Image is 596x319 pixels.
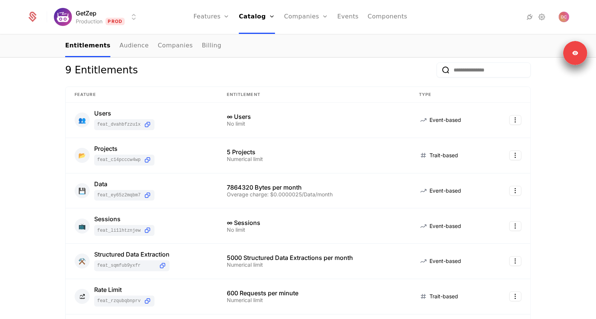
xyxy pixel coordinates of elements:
[227,114,401,120] div: ∞ Users
[75,112,90,128] div: 👥
[227,121,401,126] div: No limit
[97,192,141,198] span: feat_Ey65z2MQBm7
[76,9,96,18] span: GetZep
[65,62,138,77] div: 9 Entitlements
[509,256,521,266] button: Select action
[65,35,110,57] a: Entitlements
[97,157,141,163] span: feat_C14PCcCW4WP
[66,87,218,103] th: Feature
[429,187,461,194] span: Event-based
[75,183,90,198] div: 💾
[56,9,138,25] button: Select environment
[509,292,521,301] button: Select action
[410,87,490,103] th: Type
[227,149,401,155] div: 5 Projects
[429,293,458,300] span: Trait-based
[94,181,154,187] div: Data
[94,146,154,152] div: Projects
[227,290,401,296] div: 600 Requests per minute
[509,221,521,231] button: Select action
[429,257,461,265] span: Event-based
[65,35,222,57] ul: Choose Sub Page
[75,148,90,163] div: 📂
[54,8,72,26] img: GetZep
[75,219,90,234] div: 📺
[227,192,401,197] div: Overage charge: $0.0000025/Data/month
[509,186,521,196] button: Select action
[75,254,90,269] div: ⚒️
[202,35,222,57] a: Billing
[227,227,401,232] div: No limit
[227,184,401,190] div: 7864320 Bytes per month
[218,87,410,103] th: Entitlement
[97,263,156,269] span: feat_SQMFUb9YxFr
[559,12,569,22] button: Open user button
[97,122,141,128] span: feat_dVAHBfZZU1x
[559,12,569,22] img: Daniel Chalef
[227,262,401,267] div: Numerical limit
[65,35,531,57] nav: Main
[429,152,458,159] span: Trait-based
[97,298,141,304] span: feat_RZqUBQBnPrv
[509,150,521,160] button: Select action
[76,18,102,25] div: Production
[97,228,141,234] span: feat_Li1LhTZnJeW
[227,156,401,162] div: Numerical limit
[227,255,401,261] div: 5000 Structured Data Extractions per month
[429,116,461,124] span: Event-based
[227,220,401,226] div: ∞ Sessions
[509,115,521,125] button: Select action
[94,251,170,257] div: Structured Data Extraction
[227,298,401,303] div: Numerical limit
[538,12,547,21] a: Settings
[105,18,125,25] span: Prod
[526,12,535,21] a: Integrations
[94,287,154,293] div: Rate Limit
[94,110,154,116] div: Users
[158,35,193,57] a: Companies
[94,216,154,222] div: Sessions
[119,35,149,57] a: Audience
[429,222,461,230] span: Event-based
